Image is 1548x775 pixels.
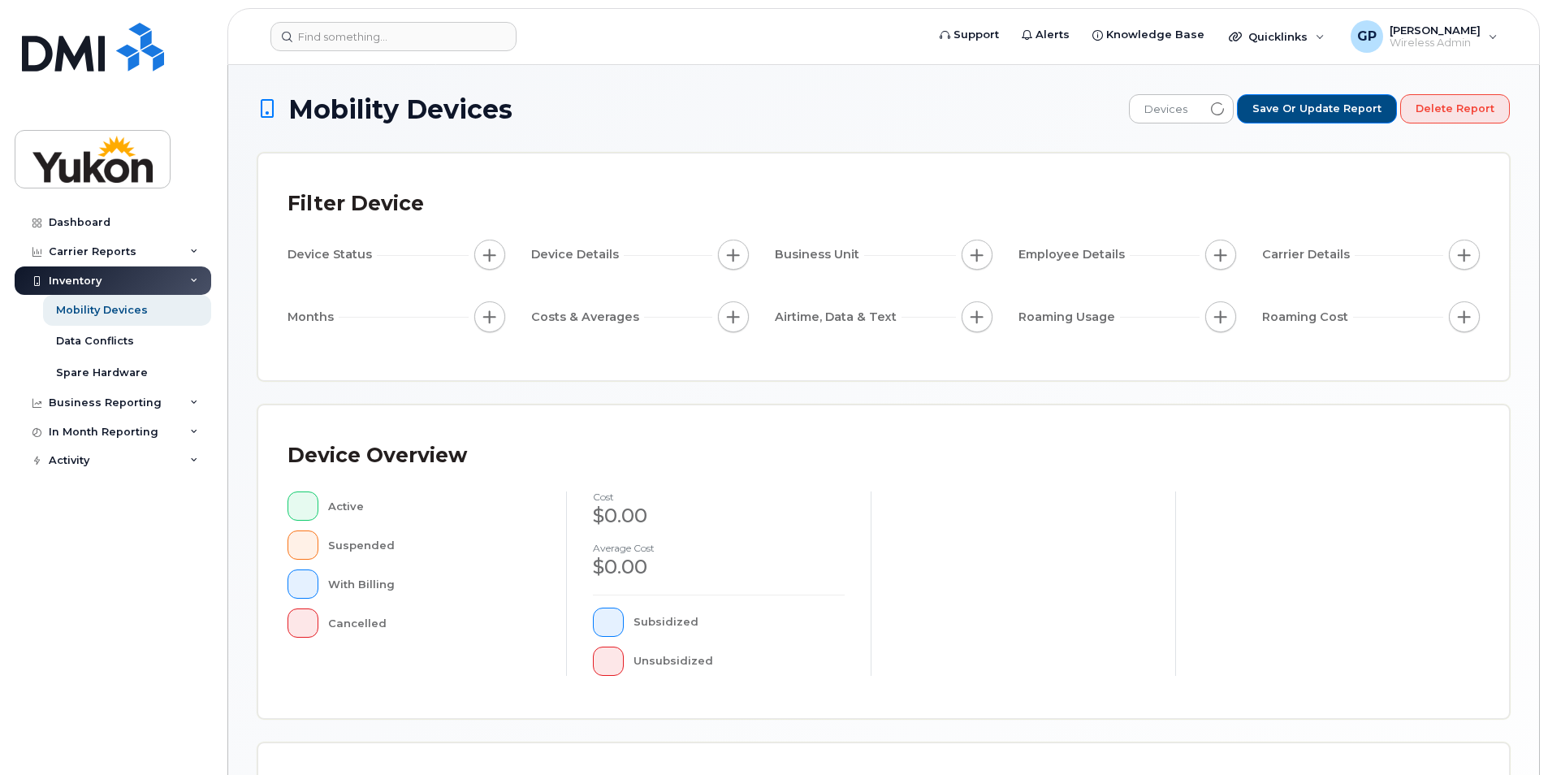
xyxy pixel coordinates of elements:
span: Months [288,309,339,326]
span: Carrier Details [1262,246,1355,263]
span: Device Details [531,246,624,263]
span: Device Status [288,246,377,263]
div: Filter Device [288,183,424,225]
div: $0.00 [593,502,845,530]
button: Save or Update Report [1237,94,1397,123]
span: Delete Report [1416,102,1494,116]
span: Costs & Averages [531,309,644,326]
div: $0.00 [593,553,845,581]
span: Mobility Devices [288,95,512,123]
h4: Average cost [593,543,845,553]
span: Roaming Cost [1262,309,1353,326]
span: Business Unit [775,246,864,263]
h4: cost [593,491,845,502]
div: Device Overview [288,435,467,477]
span: Save or Update Report [1252,102,1382,116]
div: With Billing [328,569,541,599]
div: Subsidized [633,608,845,637]
div: Suspended [328,530,541,560]
span: Airtime, Data & Text [775,309,902,326]
span: Devices [1130,95,1202,124]
div: Active [328,491,541,521]
div: Cancelled [328,608,541,638]
span: Roaming Usage [1018,309,1120,326]
button: Delete Report [1400,94,1510,123]
div: Unsubsidized [633,647,845,676]
span: Employee Details [1018,246,1130,263]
